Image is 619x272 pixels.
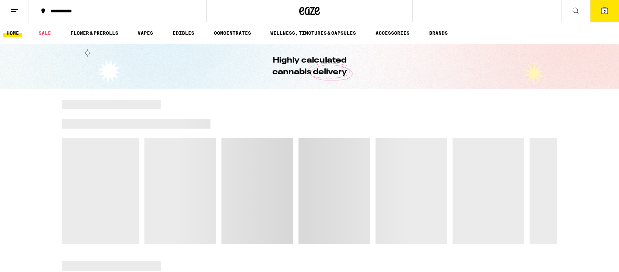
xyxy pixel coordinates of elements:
[372,29,413,37] a: ACCESSORIES
[134,29,156,37] a: VAPES
[253,55,366,78] h1: Highly calculated cannabis delivery
[604,9,606,13] span: 5
[426,29,451,37] a: BRANDS
[67,29,122,37] a: FLOWER & PREROLLS
[3,29,22,37] a: HOME
[267,29,359,37] a: WELLNESS, TINCTURES & CAPSULES
[35,29,54,37] a: SALE
[210,29,254,37] a: CONCENTRATES
[590,0,619,22] button: 5
[169,29,198,37] a: EDIBLES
